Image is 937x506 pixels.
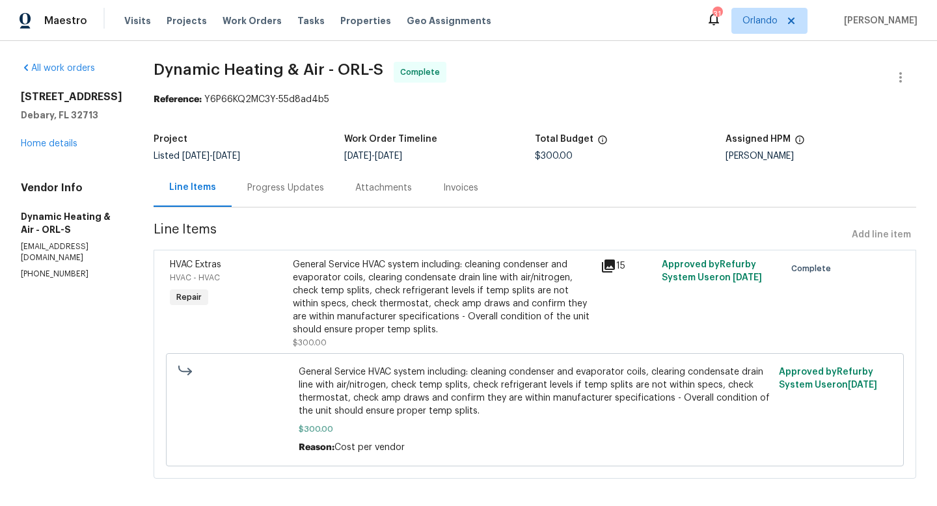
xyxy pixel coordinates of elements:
span: $300.00 [299,423,772,436]
div: Attachments [355,181,412,194]
div: General Service HVAC system including: cleaning condenser and evaporator coils, clearing condensa... [293,258,593,336]
h5: Total Budget [535,135,593,144]
p: [EMAIL_ADDRESS][DOMAIN_NAME] [21,241,122,263]
a: All work orders [21,64,95,73]
h5: Debary, FL 32713 [21,109,122,122]
span: [DATE] [375,152,402,161]
span: Approved by Refurby System User on [779,367,877,390]
span: Approved by Refurby System User on [662,260,762,282]
span: [DATE] [848,380,877,390]
span: Complete [791,262,836,275]
span: Work Orders [223,14,282,27]
h2: [STREET_ADDRESS] [21,90,122,103]
span: General Service HVAC system including: cleaning condenser and evaporator coils, clearing condensa... [299,366,772,418]
b: Reference: [154,95,202,104]
h5: Assigned HPM [726,135,791,144]
h5: Dynamic Heating & Air - ORL-S [21,210,122,236]
div: Invoices [443,181,478,194]
span: Tasks [297,16,325,25]
div: Y6P66KQ2MC3Y-55d8ad4b5 [154,93,916,106]
span: HVAC - HVAC [170,274,220,282]
span: Line Items [154,223,847,247]
span: Listed [154,152,240,161]
span: - [344,152,402,161]
span: Projects [167,14,207,27]
span: Reason: [299,443,334,452]
div: Line Items [169,181,216,194]
span: Complete [400,66,445,79]
span: Geo Assignments [407,14,491,27]
span: Orlando [742,14,778,27]
a: Home details [21,139,77,148]
div: Progress Updates [247,181,324,194]
div: 31 [713,8,722,21]
span: Dynamic Heating & Air - ORL-S [154,62,383,77]
span: - [182,152,240,161]
span: [DATE] [213,152,240,161]
span: Maestro [44,14,87,27]
h5: Work Order Timeline [344,135,437,144]
span: Cost per vendor [334,443,405,452]
span: Properties [340,14,391,27]
span: [DATE] [182,152,210,161]
span: The hpm assigned to this work order. [794,135,805,152]
span: [DATE] [344,152,372,161]
h4: Vendor Info [21,181,122,194]
div: 15 [601,258,654,274]
div: [PERSON_NAME] [726,152,916,161]
span: The total cost of line items that have been proposed by Opendoor. This sum includes line items th... [597,135,608,152]
span: $300.00 [293,339,327,347]
span: [PERSON_NAME] [839,14,917,27]
span: $300.00 [535,152,573,161]
span: HVAC Extras [170,260,221,269]
p: [PHONE_NUMBER] [21,269,122,280]
span: Visits [124,14,151,27]
span: Repair [171,291,207,304]
h5: Project [154,135,187,144]
span: [DATE] [733,273,762,282]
